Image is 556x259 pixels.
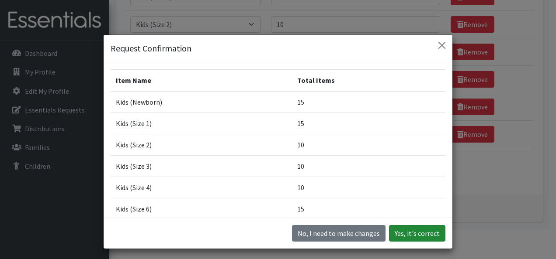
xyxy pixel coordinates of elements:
[111,91,292,113] td: Kids (Newborn)
[111,198,292,219] td: Kids (Size 6)
[292,225,386,242] button: No I need to make changes
[292,177,445,198] td: 10
[389,225,445,242] button: Yes, it's correct
[111,134,292,155] td: Kids (Size 2)
[292,69,445,91] th: Total Items
[292,134,445,155] td: 10
[292,198,445,219] td: 15
[111,155,292,177] td: Kids (Size 3)
[111,69,292,91] th: Item Name
[111,177,292,198] td: Kids (Size 4)
[435,38,449,52] button: Close
[292,155,445,177] td: 10
[111,112,292,134] td: Kids (Size 1)
[292,112,445,134] td: 15
[111,42,191,55] h5: Request Confirmation
[292,91,445,113] td: 15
